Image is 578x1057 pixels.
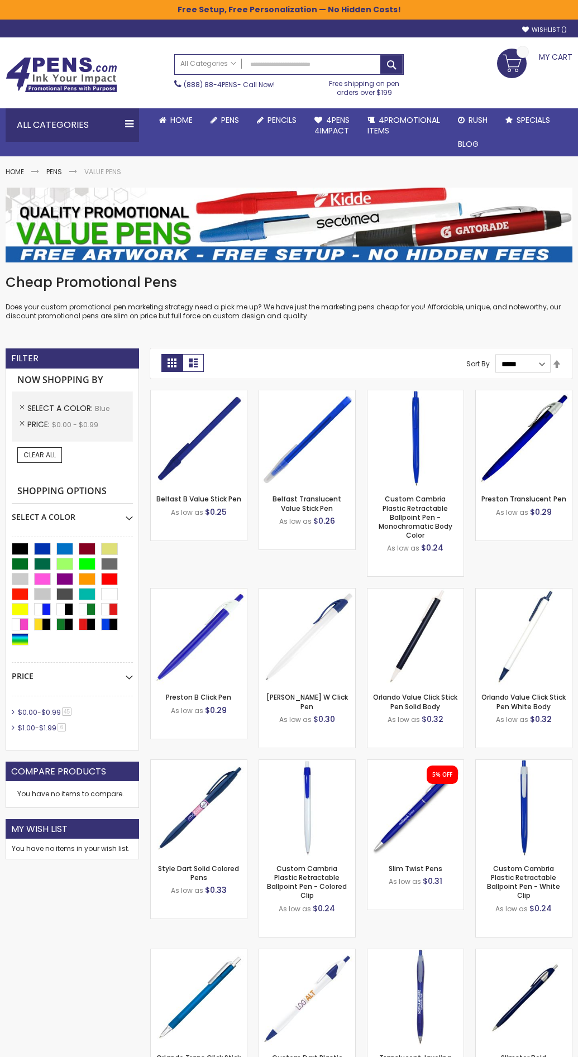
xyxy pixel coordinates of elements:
a: 4PROMOTIONALITEMS [359,108,449,143]
a: Slimster Bold-Blue [476,949,572,958]
span: 6 [58,723,66,731]
a: Slim Twist Pens [389,864,442,873]
a: Style Dart Solid Colored Pens [158,864,239,882]
div: Select A Color [12,504,133,523]
a: Translucent Javelina Dart Ballpoint Pen-Blue [367,949,464,958]
img: Orlando Value Click Stick Pen White Body-Blue [476,589,572,685]
img: Preston Translucent Pen-Blue [476,390,572,486]
a: Custom Cambria Plastic Retractable Ballpoint Pen - White Clip-Blue [476,759,572,769]
a: Style Dart Solid Colored Pens-Blue [151,759,247,769]
a: Specials [496,108,559,132]
span: As low as [171,886,203,895]
a: [PERSON_NAME] W Click Pen [266,692,348,711]
img: Custom Dart Plastic Pens-Blue [259,949,355,1045]
a: Rush [449,108,496,132]
a: Pens [46,167,62,176]
span: All Categories [180,59,236,68]
div: Free shipping on pen orders over $199 [324,75,404,97]
a: Custom Cambria Plastic Retractable Ballpoint Pen - Colored Clip-Blue [259,759,355,769]
a: Preston Translucent Pen [481,494,566,504]
span: $0.25 [205,506,227,518]
span: Select A Color [27,403,95,414]
a: Orlando Value Click Stick Pen Solid Body [373,692,457,711]
span: $0.00 - $0.99 [52,420,98,429]
div: You have no items to compare. [6,781,139,807]
a: Preston B Click Pen [166,692,231,702]
a: Belfast B Value Stick Pen-Blue [151,390,247,399]
a: Custom Cambria Plastic Retractable Ballpoint Pen - White Clip [487,864,560,901]
a: Preston B Click Pen-Blue [151,588,247,597]
div: Price [12,663,133,682]
strong: Grid [161,354,183,372]
div: All Categories [6,108,139,142]
span: $0.99 [41,707,61,717]
img: Preston W Click Pen-Blue [259,589,355,685]
span: Clear All [23,450,56,460]
a: Belfast Translucent Value Stick Pen-Blue [259,390,355,399]
span: $0.24 [421,542,443,553]
span: $1.99 [39,723,56,733]
span: As low as [495,904,528,913]
span: Price [27,419,52,430]
span: $0.32 [530,714,552,725]
img: Preston B Click Pen-Blue [151,589,247,685]
span: Blue [95,404,109,413]
img: Belfast Translucent Value Stick Pen-Blue [259,390,355,486]
strong: Shopping Options [12,480,133,504]
a: Orlando Trans Click Stick Pen w/Silver Trim-Blue [151,949,247,958]
img: Translucent Javelina Dart Ballpoint Pen-Blue [367,949,464,1045]
span: Pencils [267,114,297,126]
a: Preston Translucent Pen-Blue [476,390,572,399]
span: $0.33 [205,884,227,896]
a: Custom Dart Plastic Pens-Blue [259,949,355,958]
a: Slim Twist-Blue [367,759,464,769]
span: $0.30 [313,714,335,725]
strong: Compare Products [11,766,106,778]
label: Sort By [466,359,490,369]
img: Custom Cambria Plastic Retractable Ballpoint Pen - Colored Clip-Blue [259,760,355,856]
img: Custom Cambria Plastic Retractable Ballpoint Pen - Monochromatic Body Color-Blue [367,390,464,486]
a: Belfast Translucent Value Stick Pen [273,494,341,513]
span: $0.29 [205,705,227,716]
div: You have no items in your wish list. [12,844,133,853]
span: As low as [496,508,528,517]
span: $1.00 [18,723,35,733]
a: Clear All [17,447,62,463]
img: 4Pens Custom Pens and Promotional Products [6,57,117,93]
strong: Value Pens [84,167,121,176]
span: As low as [389,877,421,886]
span: 45 [62,707,71,716]
span: Home [170,114,193,126]
a: (888) 88-4PENS [184,80,237,89]
a: Orlando Value Click Stick Pen Solid Body-Blue [367,588,464,597]
a: Blog [449,132,488,156]
a: Custom Cambria Plastic Retractable Ballpoint Pen - Colored Clip [267,864,347,901]
span: As low as [496,715,528,724]
a: Custom Cambria Plastic Retractable Ballpoint Pen - Monochromatic Body Color [379,494,452,540]
a: $0.00-$0.9945 [15,707,75,717]
a: Preston W Click Pen-Blue [259,588,355,597]
img: Style Dart Solid Colored Pens-Blue [151,760,247,856]
a: $1.00-$1.996 [15,723,70,733]
span: $0.29 [530,506,552,518]
span: As low as [279,904,311,913]
span: Blog [458,138,479,150]
div: Does your custom promotional pen marketing strategy need a pick me up? We have just the marketing... [6,274,572,321]
span: $0.32 [422,714,443,725]
span: 4Pens 4impact [314,114,350,136]
span: As low as [171,706,203,715]
img: Orlando Trans Click Stick Pen w/Silver Trim-Blue [151,949,247,1045]
a: Pencils [248,108,305,132]
a: Custom Cambria Plastic Retractable Ballpoint Pen - Monochromatic Body Color-Blue [367,390,464,399]
img: Custom Cambria Plastic Retractable Ballpoint Pen - White Clip-Blue [476,760,572,856]
img: Slimster Bold-Blue [476,949,572,1045]
span: 4PROMOTIONAL ITEMS [367,114,440,136]
strong: Filter [11,352,39,365]
a: 4Pens4impact [305,108,359,143]
span: $0.31 [423,876,442,887]
img: Orlando Value Click Stick Pen Solid Body-Blue [367,589,464,685]
span: $0.24 [313,903,335,914]
span: As low as [171,508,203,517]
span: As low as [279,715,312,724]
div: 5% OFF [432,771,452,779]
